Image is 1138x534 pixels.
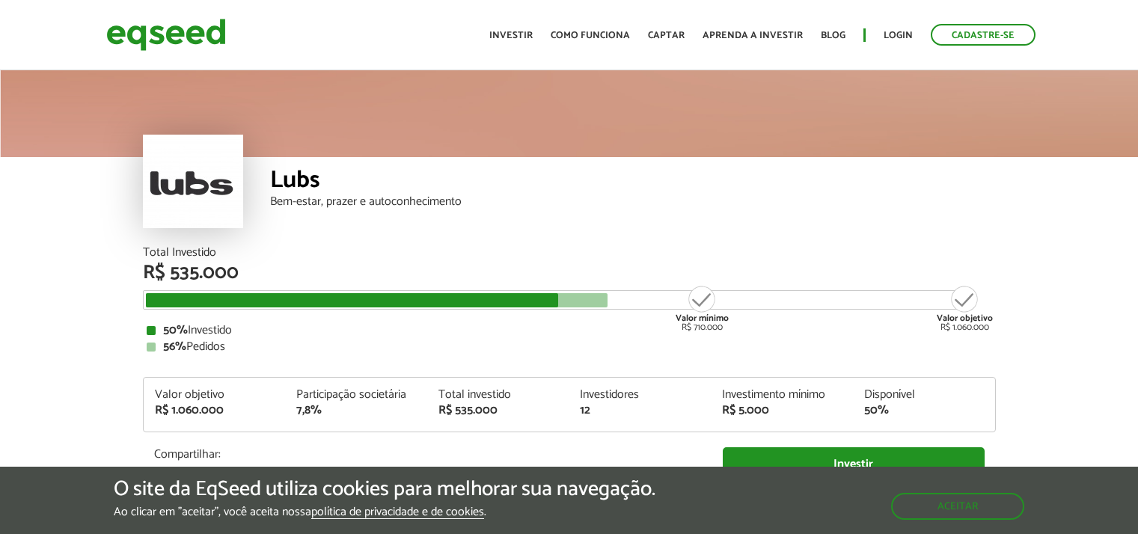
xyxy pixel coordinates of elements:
div: Pedidos [147,341,992,353]
a: Blog [821,31,845,40]
div: R$ 535.000 [143,263,996,283]
strong: 50% [163,320,188,340]
div: Investimento mínimo [722,389,842,401]
p: Compartilhar: [154,447,700,461]
a: Login [884,31,913,40]
img: EqSeed [106,15,226,55]
div: Total Investido [143,247,996,259]
div: Disponível [864,389,984,401]
button: Aceitar [891,493,1024,520]
a: Como funciona [551,31,630,40]
div: R$ 710.000 [674,284,730,332]
a: Captar [648,31,685,40]
div: R$ 535.000 [438,405,558,417]
a: política de privacidade e de cookies [311,506,484,519]
div: Valor objetivo [155,389,275,401]
a: Aprenda a investir [703,31,803,40]
div: R$ 1.060.000 [155,405,275,417]
div: Bem-estar, prazer e autoconhecimento [270,196,996,208]
strong: 56% [163,337,186,357]
div: Lubs [270,168,996,196]
div: Total investido [438,389,558,401]
a: Investir [723,447,985,481]
div: Investidores [580,389,700,401]
strong: Valor mínimo [676,311,729,325]
h5: O site da EqSeed utiliza cookies para melhorar sua navegação. [114,478,655,501]
div: 50% [864,405,984,417]
div: R$ 5.000 [722,405,842,417]
div: Investido [147,325,992,337]
div: 12 [580,405,700,417]
p: Ao clicar em "aceitar", você aceita nossa . [114,505,655,519]
div: Participação societária [296,389,416,401]
div: 7,8% [296,405,416,417]
div: R$ 1.060.000 [937,284,993,332]
a: Investir [489,31,533,40]
a: Cadastre-se [931,24,1035,46]
strong: Valor objetivo [937,311,993,325]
